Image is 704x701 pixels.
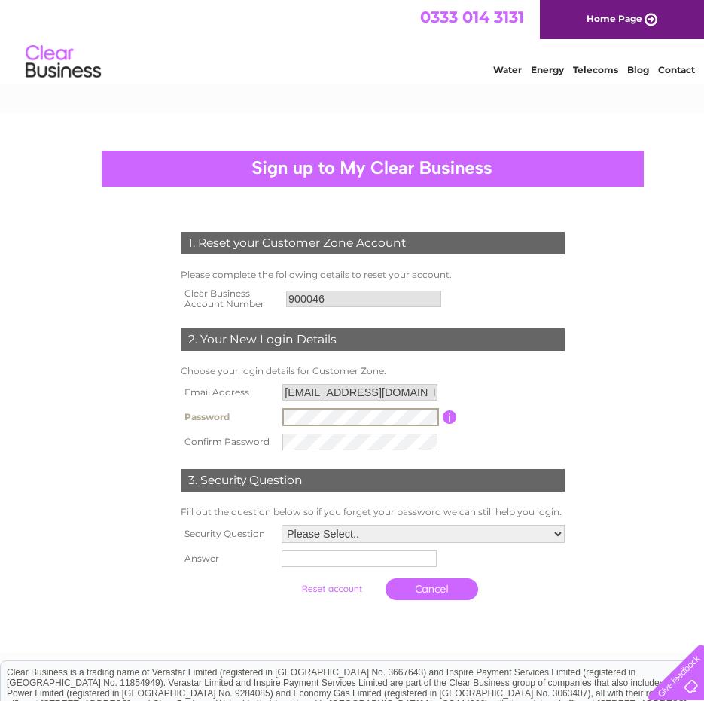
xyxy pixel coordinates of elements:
th: Security Question [177,521,278,547]
a: Contact [658,64,695,75]
td: Fill out the question below so if you forget your password we can still help you login. [177,503,568,521]
th: Confirm Password [177,430,279,454]
th: Clear Business Account Number [177,284,282,314]
a: Cancel [386,578,478,600]
a: 0333 014 3131 [420,8,524,26]
th: Email Address [177,380,279,404]
th: Answer [177,547,278,571]
a: Water [493,64,522,75]
a: Blog [627,64,649,75]
div: 1. Reset your Customer Zone Account [181,232,565,254]
td: Please complete the following details to reset your account. [177,266,568,284]
a: Energy [531,64,564,75]
img: logo.png [25,39,102,85]
input: Submit [285,578,378,599]
th: Password [177,404,279,430]
a: Telecoms [573,64,618,75]
td: Choose your login details for Customer Zone. [177,362,568,380]
div: 3. Security Question [181,469,565,492]
input: Information [443,410,457,424]
div: 2. Your New Login Details [181,328,565,351]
